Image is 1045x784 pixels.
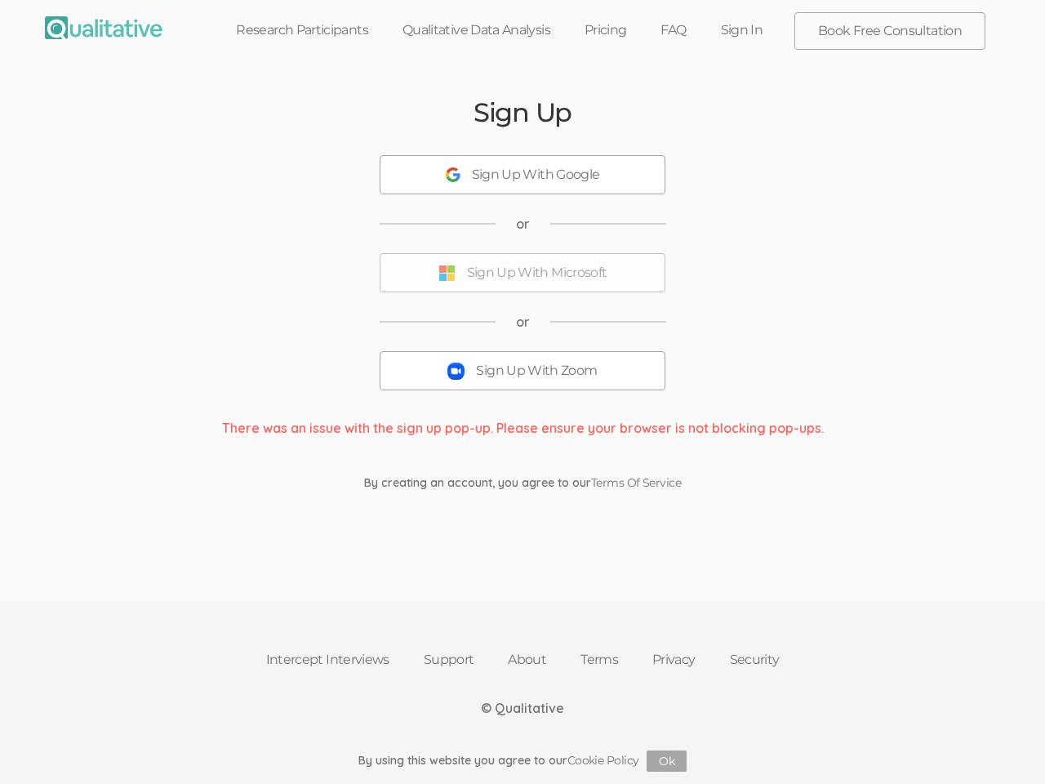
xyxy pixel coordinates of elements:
button: Sign Up With Microsoft [380,253,665,292]
a: Support [407,642,491,678]
a: Intercept Interviews [249,642,407,678]
img: Sign Up With Zoom [447,363,465,380]
img: Sign Up With Microsoft [438,265,456,282]
a: FAQ [643,12,703,48]
a: Qualitative Data Analysis [385,12,567,48]
div: Sign Up With Zoom [476,362,597,381]
a: Book Free Consultation [795,13,985,49]
button: Sign Up With Zoom [380,351,665,390]
div: Sign Up With Microsoft [467,264,607,283]
a: Security [713,642,797,678]
div: There was an issue with the sign up pop-up. Please ensure your browser is not blocking pop-ups. [210,419,836,438]
button: Ok [647,751,687,772]
iframe: Chat Widget [963,706,1045,784]
div: By creating an account, you agree to our [352,474,693,491]
img: Sign Up With Google [446,167,460,182]
div: By using this website you agree to our [358,751,687,772]
span: or [516,313,530,332]
span: or [516,215,530,234]
a: Research Participants [219,12,385,48]
a: About [491,642,563,678]
a: Privacy [635,642,713,678]
div: © Qualitative [481,699,564,718]
h2: Sign Up [474,98,571,127]
a: Sign In [704,12,780,48]
a: Terms Of Service [591,475,681,490]
button: Sign Up With Google [380,155,665,194]
a: Pricing [567,12,644,48]
a: Terms [563,642,635,678]
div: Sign Up With Google [472,166,600,185]
a: Cookie Policy [567,753,639,768]
img: Qualitative [45,16,162,39]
